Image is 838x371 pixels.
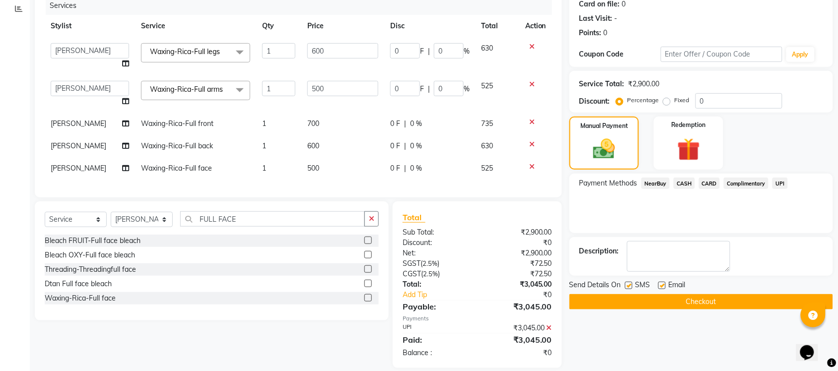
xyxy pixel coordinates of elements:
[307,119,319,128] span: 700
[477,227,559,238] div: ₹2,900.00
[477,258,559,269] div: ₹72.50
[477,323,559,333] div: ₹3,045.00
[141,141,213,150] span: Waxing-Rica-Full back
[464,84,470,94] span: %
[403,269,421,278] span: CGST
[410,119,422,129] span: 0 %
[641,178,670,189] span: NearBuy
[477,279,559,290] div: ₹3,045.00
[482,164,493,173] span: 525
[51,164,106,173] span: [PERSON_NAME]
[772,178,788,189] span: UPI
[262,119,266,128] span: 1
[45,15,135,37] th: Stylist
[404,163,406,174] span: |
[403,314,552,323] div: Payments
[724,178,768,189] span: Complimentary
[428,46,430,57] span: |
[579,178,637,188] span: Payment Methods
[579,49,661,60] div: Coupon Code
[395,227,478,238] div: Sub Total:
[262,164,266,173] span: 1
[403,259,420,268] span: SGST
[45,293,116,304] div: Waxing-Rica-Full face
[135,15,256,37] th: Service
[579,246,619,256] div: Description:
[422,259,437,267] span: 2.5%
[569,280,621,292] span: Send Details On
[51,119,106,128] span: [PERSON_NAME]
[428,84,430,94] span: |
[674,178,695,189] span: CASH
[670,135,707,164] img: _gift.svg
[569,294,833,309] button: Checkout
[796,331,828,361] iframe: chat widget
[390,119,400,129] span: 0 F
[420,46,424,57] span: F
[410,163,422,174] span: 0 %
[390,141,400,151] span: 0 F
[395,238,478,248] div: Discount:
[477,334,559,346] div: ₹3,045.00
[786,47,815,62] button: Apply
[395,269,478,279] div: ( )
[423,270,438,278] span: 2.5%
[395,301,478,312] div: Payable:
[220,47,224,56] a: x
[604,28,608,38] div: 0
[579,79,625,89] div: Service Total:
[141,119,213,128] span: Waxing-Rica-Full front
[628,96,659,105] label: Percentage
[384,15,476,37] th: Disc
[477,269,559,279] div: ₹72.50
[628,79,660,89] div: ₹2,900.00
[579,28,602,38] div: Points:
[477,238,559,248] div: ₹0
[45,264,136,275] div: Threading-Threadingfull face
[150,85,223,94] span: Waxing-Rica-Full arms
[395,348,478,358] div: Balance :
[395,279,478,290] div: Total:
[579,13,613,24] div: Last Visit:
[464,46,470,57] span: %
[580,122,628,130] label: Manual Payment
[45,236,140,246] div: Bleach FRUIT-Full face bleach
[307,164,319,173] span: 500
[51,141,106,150] span: [PERSON_NAME]
[150,47,220,56] span: Waxing-Rica-Full legs
[672,121,706,129] label: Redemption
[141,164,212,173] span: Waxing-Rica-Full face
[395,323,478,333] div: UPI
[403,212,425,223] span: Total
[256,15,301,37] th: Qty
[482,44,493,53] span: 630
[635,280,650,292] span: SMS
[395,258,478,269] div: ( )
[223,85,227,94] a: x
[45,250,135,260] div: Bleach OXY-Full face bleach
[477,348,559,358] div: ₹0
[395,290,491,300] a: Add Tip
[262,141,266,150] span: 1
[482,141,493,150] span: 630
[476,15,519,37] th: Total
[579,96,610,107] div: Discount:
[586,136,622,162] img: _cash.svg
[482,81,493,90] span: 525
[615,13,618,24] div: -
[699,178,720,189] span: CARD
[482,119,493,128] span: 735
[390,163,400,174] span: 0 F
[519,15,552,37] th: Action
[404,119,406,129] span: |
[420,84,424,94] span: F
[669,280,686,292] span: Email
[477,248,559,258] div: ₹2,900.00
[395,334,478,346] div: Paid:
[661,47,782,62] input: Enter Offer / Coupon Code
[45,279,112,289] div: Dtan Full face bleach
[307,141,319,150] span: 600
[395,248,478,258] div: Net:
[491,290,559,300] div: ₹0
[477,301,559,312] div: ₹3,045.00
